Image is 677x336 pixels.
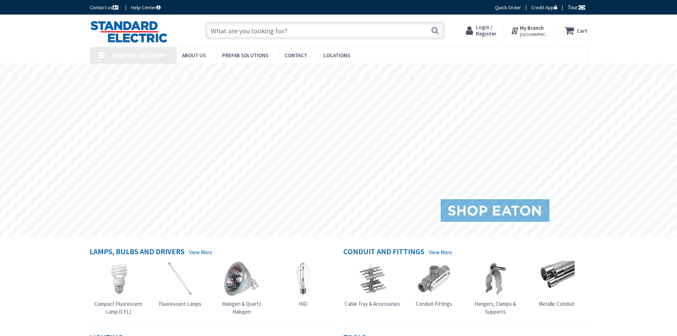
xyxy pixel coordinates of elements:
img: Cable Tray & Accessories [355,261,390,297]
a: Fluorescent Lamps Fluorescent Lamps [159,261,202,308]
a: Compact Fluorescent Lamp (CFL) Compact Fluorescent Lamp (CFL) [90,261,148,315]
span: About Us [182,52,206,59]
img: HID [285,261,321,297]
img: Hangers, Clamps & Supports [478,261,513,297]
span: Compact Fluorescent Lamp (CFL) [95,300,143,315]
span: Metallic Conduit [539,300,575,307]
a: Metallic Conduit Metallic Conduit [539,261,575,308]
input: What are you looking for? [205,22,445,39]
a: Halogen & Quartz Halogen Halogen & Quartz Halogen [213,261,271,315]
span: HID [299,300,307,307]
span: Conduit Fittings [416,300,452,307]
span: Fluorescent Lamps [159,300,202,307]
img: Metallic Conduit [539,261,575,297]
a: Credit App [531,4,557,11]
span: Shop By Category [112,51,166,59]
span: Locations [323,52,350,59]
img: Fluorescent Lamps [162,261,198,297]
span: Tour [568,4,586,11]
a: View More [189,249,212,256]
span: Contact [285,52,307,59]
img: Conduit Fittings [416,261,452,297]
a: HID HID [285,261,321,308]
span: Prefab Solutions [222,52,268,59]
h4: Lamps, Bulbs and Drivers [90,247,184,257]
img: Halogen & Quartz Halogen [224,261,259,297]
span: Halogen & Quartz Halogen [222,300,261,315]
div: My Branch [GEOGRAPHIC_DATA], [GEOGRAPHIC_DATA] [511,24,550,37]
a: Help Center [131,4,161,11]
h4: Conduit and Fittings [343,247,424,257]
a: Cart [565,24,587,37]
img: Standard Electric [90,21,168,43]
span: Cable Tray & Accessories [345,300,400,307]
a: Login / Register [466,24,496,37]
strong: Cart [577,24,587,37]
a: Contact us [90,4,120,11]
a: Quick Order [495,4,521,11]
a: Hangers, Clamps & Supports Hangers, Clamps & Supports [466,261,525,315]
img: Compact Fluorescent Lamp (CFL) [101,261,136,297]
a: Cable Tray & Accessories Cable Tray & Accessories [345,261,400,308]
rs-layer: Coronavirus: Our Commitment to Our Employees and Customers [227,68,452,75]
span: Hangers, Clamps & Supports [474,300,516,315]
span: [GEOGRAPHIC_DATA], [GEOGRAPHIC_DATA] [520,32,550,37]
a: View More [429,249,452,256]
strong: My Branch [520,25,544,31]
span: Login / Register [476,24,496,37]
a: Conduit Fittings Conduit Fittings [416,261,452,308]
